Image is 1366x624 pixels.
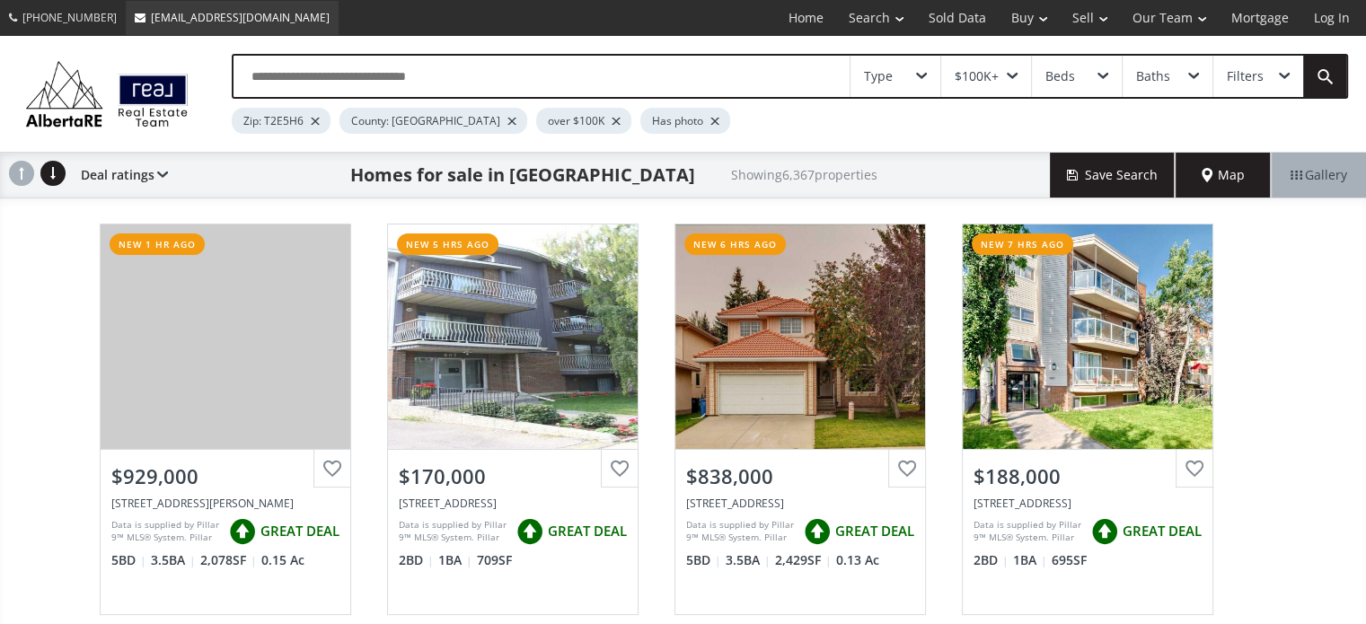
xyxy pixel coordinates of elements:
span: 0.15 Ac [261,551,304,569]
span: 5 BD [686,551,721,569]
span: GREAT DEAL [1123,522,1202,541]
span: Map [1202,166,1245,184]
div: $838,000 [686,462,914,490]
span: 0.13 Ac [836,551,879,569]
div: Has photo [640,108,730,134]
span: 3.5 BA [151,551,196,569]
div: Gallery [1271,153,1366,198]
div: 607 7 Avenue NE #101, Calgary, AB T2E 0N4 [399,496,627,511]
span: 5 BD [111,551,146,569]
span: 2 BD [974,551,1009,569]
span: 2,078 SF [200,551,257,569]
div: Type [864,70,893,83]
img: rating icon [225,514,260,549]
span: GREAT DEAL [835,522,914,541]
div: Data is supplied by Pillar 9™ MLS® System. Pillar 9™ is the owner of the copyright in its MLS® Sy... [111,518,220,545]
div: County: [GEOGRAPHIC_DATA] [339,108,527,134]
span: 709 SF [477,551,512,569]
div: $929,000 [111,462,339,490]
span: 695 SF [1052,551,1087,569]
div: Beds [1045,70,1075,83]
span: Gallery [1291,166,1347,184]
div: Data is supplied by Pillar 9™ MLS® System. Pillar 9™ is the owner of the copyright in its MLS® Sy... [399,518,507,545]
img: Logo [18,57,196,130]
div: Deal ratings [72,153,168,198]
div: $188,000 [974,462,1202,490]
button: Save Search [1050,153,1176,198]
div: 103 Sienna Park Heath SW, Calgary, AB T3H 5K7 [111,496,339,511]
div: Filters [1227,70,1264,83]
div: $100K+ [955,70,999,83]
div: 10274 Hamptons Boulevard NW, Calgary, AB T3A5A9 [686,496,914,511]
img: rating icon [1087,514,1123,549]
div: 1826 11 Avenue SW #401, Calgary, AB T3C0N6 [974,496,1202,511]
div: Baths [1136,70,1170,83]
span: 2 BD [399,551,434,569]
span: GREAT DEAL [548,522,627,541]
span: 3.5 BA [726,551,771,569]
img: rating icon [512,514,548,549]
div: Map [1176,153,1271,198]
h2: Showing 6,367 properties [731,168,877,181]
span: 1 BA [1013,551,1047,569]
img: rating icon [799,514,835,549]
a: [EMAIL_ADDRESS][DOMAIN_NAME] [126,1,339,34]
span: 2,429 SF [775,551,832,569]
h1: Homes for sale in [GEOGRAPHIC_DATA] [350,163,695,188]
div: Zip: T2E5H6 [232,108,330,134]
span: GREAT DEAL [260,522,339,541]
div: Data is supplied by Pillar 9™ MLS® System. Pillar 9™ is the owner of the copyright in its MLS® Sy... [974,518,1082,545]
span: 1 BA [438,551,472,569]
div: over $100K [536,108,631,134]
div: $170,000 [399,462,627,490]
span: [PHONE_NUMBER] [22,10,117,25]
div: Data is supplied by Pillar 9™ MLS® System. Pillar 9™ is the owner of the copyright in its MLS® Sy... [686,518,795,545]
span: [EMAIL_ADDRESS][DOMAIN_NAME] [151,10,330,25]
